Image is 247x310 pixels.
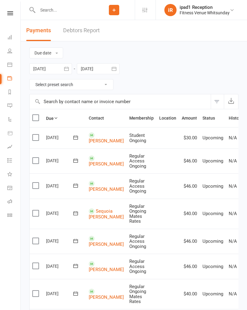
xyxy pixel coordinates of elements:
[46,261,74,271] div: [DATE]
[129,133,146,143] span: Student Ongoing
[226,109,245,127] th: History
[129,259,146,274] span: Regular Access Ongoing
[179,254,200,279] td: $46.00
[179,229,200,254] td: $46.00
[89,186,124,192] a: [PERSON_NAME]
[129,178,146,194] span: Regular Access Ongoing
[200,109,226,127] th: Status
[179,173,200,199] td: $46.00
[156,109,179,127] th: Location
[7,182,21,195] a: General attendance kiosk mode
[179,148,200,174] td: $46.00
[129,204,146,224] span: Regular Ongoing Mates Rates
[7,141,21,154] a: Assessments
[46,156,74,165] div: [DATE]
[46,133,74,142] div: [DATE]
[229,211,237,216] span: N/A
[36,6,93,14] input: Search...
[179,109,200,127] th: Amount
[164,4,177,16] div: iR
[7,58,21,72] a: Calendar
[229,158,237,164] span: N/A
[46,289,74,298] div: [DATE]
[46,208,74,218] div: [DATE]
[179,127,200,148] td: $30.00
[89,267,124,272] a: [PERSON_NAME]
[86,109,127,127] th: Contact
[7,31,21,45] a: Dashboard
[129,284,146,305] span: Regular Ongoing Mates Rates
[89,138,124,144] a: [PERSON_NAME]
[7,86,21,99] a: Reports
[7,195,21,209] a: Roll call kiosk mode
[89,161,124,167] a: [PERSON_NAME]
[180,5,230,10] div: ipad1 Reception
[229,264,237,269] span: N/A
[127,109,156,127] th: Membership
[179,199,200,229] td: $40.00
[202,291,223,297] span: Upcoming
[129,153,146,169] span: Regular Access Ongoing
[202,158,223,164] span: Upcoming
[46,181,74,190] div: [DATE]
[179,279,200,309] td: $40.00
[89,208,124,220] a: Sequoia [PERSON_NAME]
[229,239,237,244] span: N/A
[7,209,21,223] a: Class kiosk mode
[229,291,237,297] span: N/A
[43,109,86,127] th: Due
[229,183,237,189] span: N/A
[202,135,223,141] span: Upcoming
[26,20,51,41] button: Payments
[89,294,124,300] a: [PERSON_NAME]
[30,94,211,109] input: Search by contact name or invoice number
[29,47,63,58] button: Due date
[89,242,124,247] a: [PERSON_NAME]
[180,10,230,16] div: Fitness Venue Whitsunday
[46,236,74,246] div: [DATE]
[26,27,51,33] span: Payments
[129,234,146,249] span: Regular Access Ongoing
[7,45,21,58] a: People
[7,168,21,182] a: What's New
[7,127,21,141] a: Product Sales
[202,183,223,189] span: Upcoming
[63,20,100,41] a: Debtors Report
[7,72,21,86] a: Payments
[202,264,223,269] span: Upcoming
[202,239,223,244] span: Upcoming
[229,135,237,141] span: N/A
[202,211,223,216] span: Upcoming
